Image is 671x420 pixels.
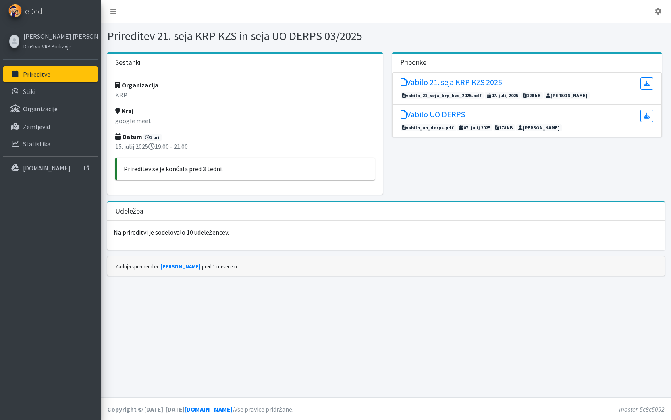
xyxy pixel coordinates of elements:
[400,58,426,67] h3: Priponke
[494,124,515,131] span: 178 kB
[185,405,233,413] a: [DOMAIN_NAME]
[401,124,456,131] span: vabilo_uo_derps.pdf
[457,124,492,131] span: 07. julij 2025
[23,41,96,51] a: Društvo VRP Podravje
[115,141,375,151] p: 15. julij 2025 19:00 - 21:00
[115,133,142,141] strong: Datum
[23,31,96,41] a: [PERSON_NAME] [PERSON_NAME]
[107,29,383,43] h1: Prireditev 21. seja KRP KZS in seja UO DERPS 03/2025
[3,160,98,176] a: [DOMAIN_NAME]
[107,405,234,413] strong: Copyright © [DATE]-[DATE] .
[107,221,665,243] p: Na prireditvi je sodelovalo 10 udeležencev.
[23,164,71,172] p: [DOMAIN_NAME]
[401,110,465,122] a: Vabilo UO DERPS
[401,110,465,119] h5: Vabilo UO DERPS
[3,101,98,117] a: Organizacije
[516,124,562,131] span: [PERSON_NAME]
[25,5,44,17] span: eDedi
[3,136,98,152] a: Statistika
[160,263,201,270] a: [PERSON_NAME]
[115,81,158,89] strong: Organizacija
[23,105,58,113] p: Organizacije
[115,107,133,115] strong: Kraj
[3,83,98,100] a: Stiki
[3,66,98,82] a: Prireditve
[115,58,141,67] h3: Sestanki
[23,123,50,131] p: Zemljevid
[124,164,369,174] p: Prireditev se je končala pred 3 tedni.
[115,116,375,125] p: google meet
[23,87,35,96] p: Stiki
[521,92,543,99] span: 128 kB
[23,43,71,50] small: Društvo VRP Podravje
[115,90,375,100] p: KRP
[401,92,484,99] span: vabilo_21_seja_krp_kzs_2025.pdf
[401,77,502,90] a: Vabilo 21. seja KRP KZS 2025
[143,134,162,141] span: 2 uri
[23,140,50,148] p: Statistika
[619,405,665,413] em: master-5c8c5092
[401,77,502,87] h5: Vabilo 21. seja KRP KZS 2025
[3,119,98,135] a: Zemljevid
[115,263,238,270] small: Zadnja sprememba: pred 1 mesecem.
[115,207,144,216] h3: Udeležba
[544,92,590,99] span: [PERSON_NAME]
[23,70,50,78] p: Prireditve
[485,92,520,99] span: 07. julij 2025
[8,4,22,17] img: eDedi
